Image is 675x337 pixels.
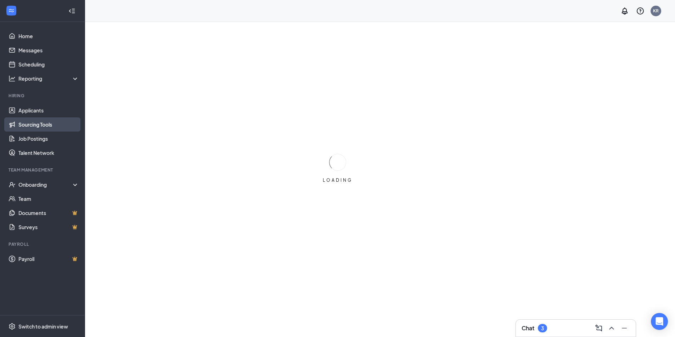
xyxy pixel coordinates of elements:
[607,324,616,332] svg: ChevronUp
[9,241,78,247] div: Payroll
[9,167,78,173] div: Team Management
[651,313,668,330] div: Open Intercom Messenger
[18,220,79,234] a: SurveysCrown
[18,117,79,132] a: Sourcing Tools
[541,325,544,331] div: 3
[9,323,16,330] svg: Settings
[9,181,16,188] svg: UserCheck
[18,43,79,57] a: Messages
[8,7,15,14] svg: WorkstreamLogo
[18,146,79,160] a: Talent Network
[593,323,604,334] button: ComposeMessage
[620,7,629,15] svg: Notifications
[18,252,79,266] a: PayrollCrown
[636,7,645,15] svg: QuestionInfo
[18,29,79,43] a: Home
[9,93,78,99] div: Hiring
[9,75,16,82] svg: Analysis
[595,324,603,332] svg: ComposeMessage
[320,177,355,183] div: LOADING
[18,192,79,206] a: Team
[619,323,630,334] button: Minimize
[18,103,79,117] a: Applicants
[18,132,79,146] a: Job Postings
[620,324,629,332] svg: Minimize
[18,57,79,71] a: Scheduling
[18,323,68,330] div: Switch to admin view
[18,206,79,220] a: DocumentsCrown
[522,324,534,332] h3: Chat
[606,323,617,334] button: ChevronUp
[18,181,73,188] div: Onboarding
[68,7,75,14] svg: Collapse
[653,8,659,14] div: KR
[18,75,79,82] div: Reporting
